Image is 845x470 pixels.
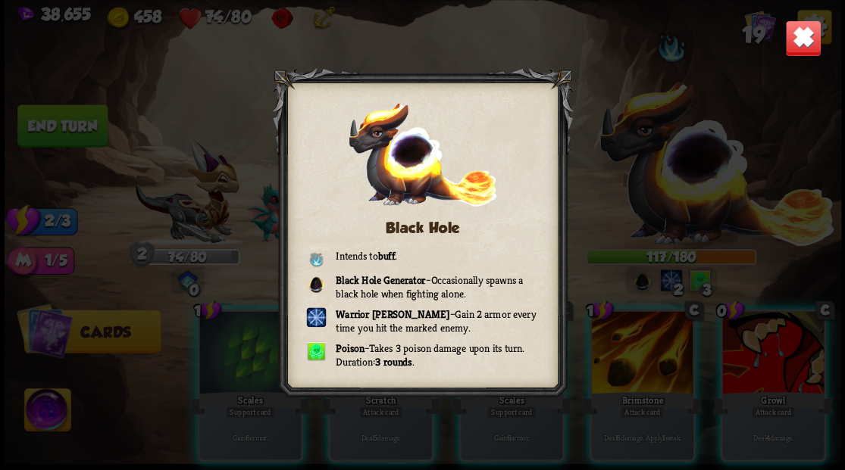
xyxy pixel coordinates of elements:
[306,273,539,300] p: –
[306,341,539,369] p: –
[348,101,498,206] img: Black_Hole_Dragon.png
[368,341,524,355] span: Takes 3 poison damage upon its turn.
[336,307,536,335] span: Gain 2 armor every time you hit the marked enemy.
[306,249,326,269] img: Buff.png
[306,307,539,335] p: –
[336,273,523,300] span: Occasionally spawns a black hole when fighting alone.
[377,249,394,263] b: buff
[336,355,414,369] span: Duration: .
[336,307,449,321] b: Warrior [PERSON_NAME]
[306,341,326,361] img: Poison.png
[375,355,412,369] b: 3 rounds
[336,273,425,287] b: Black Hole Generator
[306,219,539,235] h3: Black Hole
[336,341,364,355] b: Poison
[784,20,821,56] img: Close_Button.png
[306,307,326,327] img: WarriorMark.png
[306,273,326,293] img: Black_Hole_Dragon_Egg.png
[306,249,539,266] p: Intends to .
